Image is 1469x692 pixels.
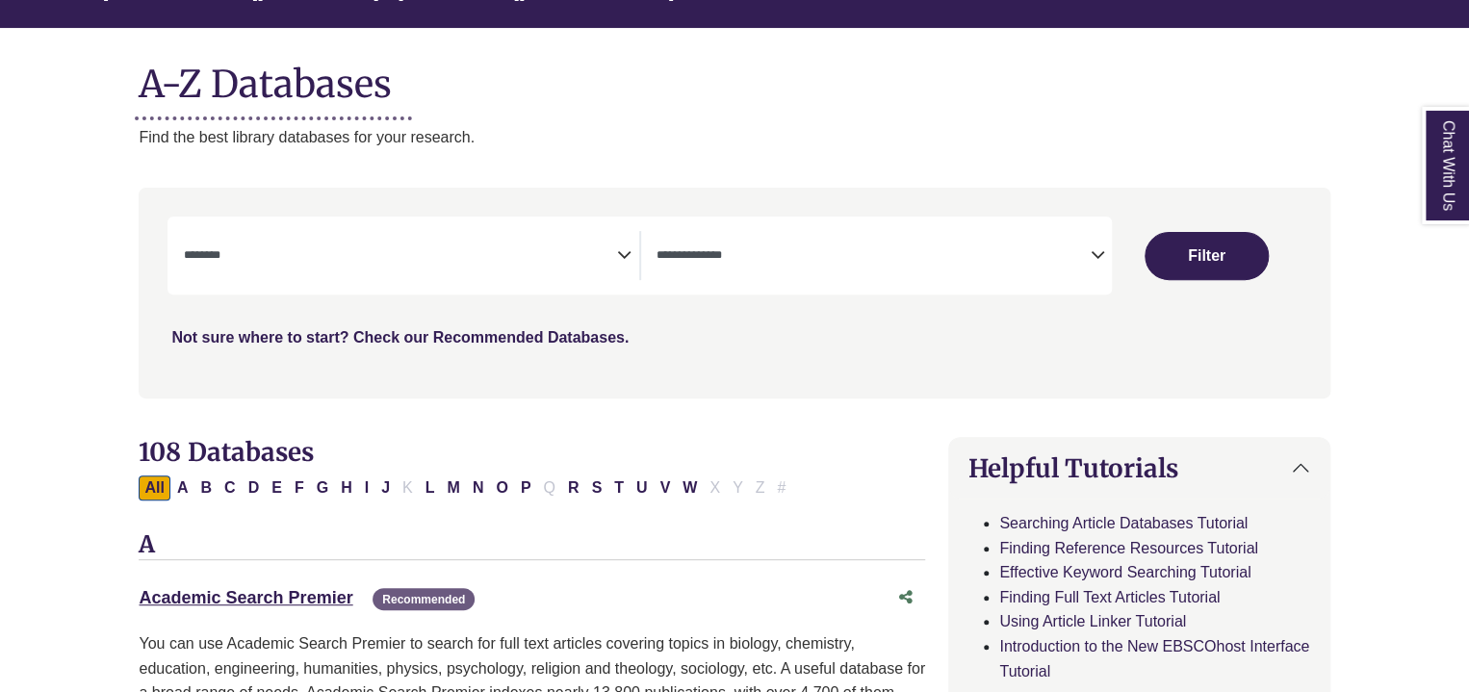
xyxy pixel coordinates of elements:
textarea: Search [183,249,616,265]
button: Filter Results E [266,475,288,500]
button: Filter Results P [515,475,537,500]
a: Finding Reference Resources Tutorial [999,540,1258,556]
button: Helpful Tutorials [949,438,1328,499]
button: Filter Results A [171,475,194,500]
button: Filter Results L [420,475,441,500]
button: All [139,475,169,500]
button: Filter Results T [608,475,630,500]
button: Filter Results F [289,475,310,500]
a: Finding Full Text Articles Tutorial [999,589,1220,605]
a: Effective Keyword Searching Tutorial [999,564,1250,580]
button: Share this database [887,579,925,616]
h3: A [139,531,925,560]
button: Filter Results C [219,475,242,500]
button: Filter Results M [441,475,465,500]
button: Filter Results U [631,475,654,500]
h1: A-Z Databases [139,47,1329,106]
button: Filter Results D [243,475,266,500]
button: Filter Results I [359,475,374,500]
a: Using Article Linker Tutorial [999,613,1186,629]
button: Filter Results J [375,475,396,500]
a: Introduction to the New EBSCOhost Interface Tutorial [999,638,1309,679]
span: Recommended [373,588,475,610]
button: Filter Results S [585,475,607,500]
p: Find the best library databases for your research. [139,125,1329,150]
button: Filter Results O [490,475,513,500]
button: Filter Results N [467,475,490,500]
textarea: Search [657,249,1090,265]
a: Not sure where to start? Check our Recommended Databases. [171,329,629,346]
button: Filter Results B [194,475,218,500]
button: Filter Results H [335,475,358,500]
a: Searching Article Databases Tutorial [999,515,1248,531]
a: Academic Search Premier [139,588,352,607]
span: 108 Databases [139,436,313,468]
button: Submit for Search Results [1145,232,1269,280]
button: Filter Results V [654,475,676,500]
button: Filter Results W [677,475,703,500]
nav: Search filters [139,188,1329,397]
button: Filter Results R [562,475,585,500]
div: Alpha-list to filter by first letter of database name [139,478,793,495]
button: Filter Results G [311,475,334,500]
